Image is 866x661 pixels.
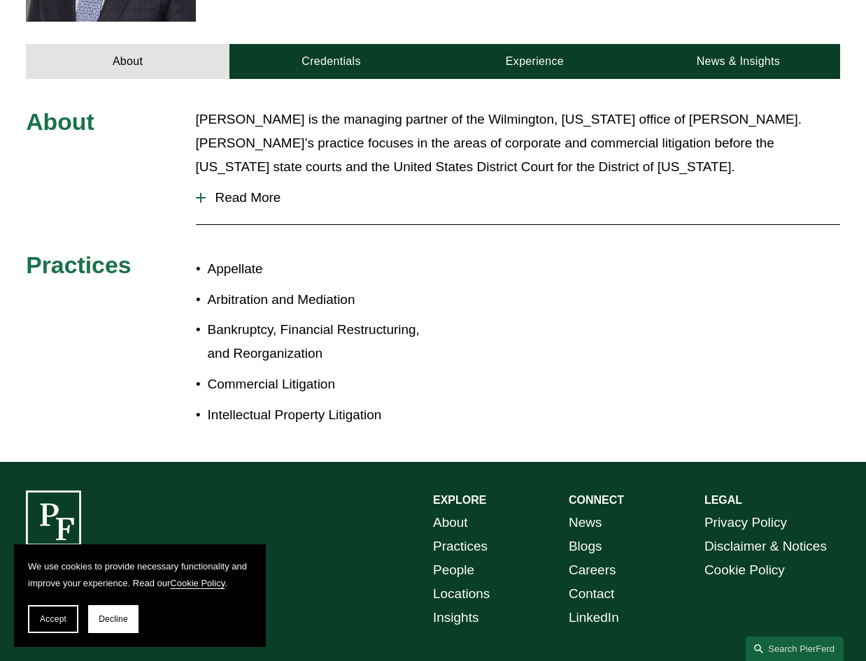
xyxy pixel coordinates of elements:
[26,44,229,79] a: About
[569,494,624,506] strong: CONNECT
[746,637,844,661] a: Search this site
[569,582,614,606] a: Contact
[26,108,94,135] span: About
[433,582,490,606] a: Locations
[14,544,266,647] section: Cookie banner
[208,318,433,365] p: Bankruptcy, Financial Restructuring, and Reorganization
[569,535,602,558] a: Blogs
[196,180,840,216] button: Read More
[208,257,433,281] p: Appellate
[569,558,616,582] a: Careers
[433,606,478,630] a: Insights
[206,190,840,205] span: Read More
[99,614,128,624] span: Decline
[40,614,66,624] span: Accept
[196,108,840,179] p: [PERSON_NAME] is the managing partner of the Wilmington, [US_STATE] office of [PERSON_NAME]. [PER...
[208,372,433,396] p: Commercial Litigation
[28,558,252,591] p: We use cookies to provide necessary functionality and improve your experience. Read our .
[208,403,433,427] p: Intellectual Property Litigation
[704,494,742,506] strong: LEGAL
[433,494,486,506] strong: EXPLORE
[433,511,468,535] a: About
[569,606,619,630] a: LinkedIn
[433,558,474,582] a: People
[433,535,488,558] a: Practices
[88,605,139,633] button: Decline
[170,578,225,588] a: Cookie Policy
[28,605,78,633] button: Accept
[569,511,602,535] a: News
[208,288,433,312] p: Arbitration and Mediation
[704,511,787,535] a: Privacy Policy
[229,44,433,79] a: Credentials
[704,535,827,558] a: Disclaimer & Notices
[637,44,840,79] a: News & Insights
[26,252,131,278] span: Practices
[433,44,637,79] a: Experience
[704,558,785,582] a: Cookie Policy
